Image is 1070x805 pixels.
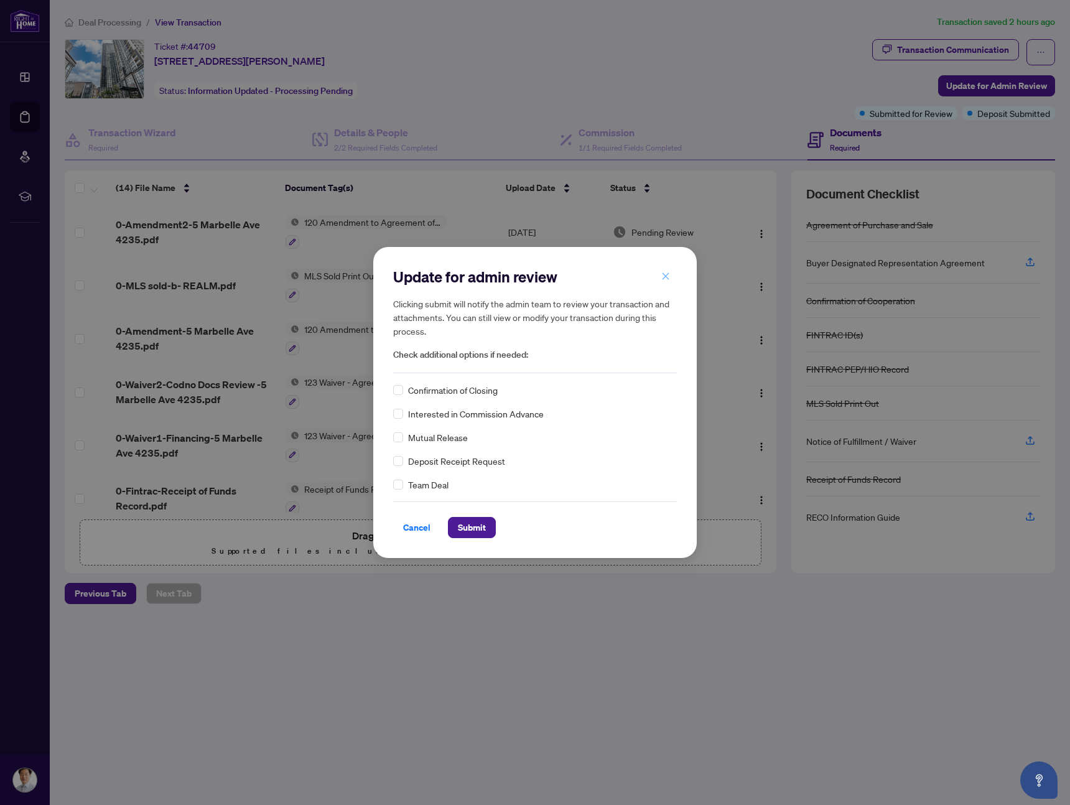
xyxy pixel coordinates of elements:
h5: Clicking submit will notify the admin team to review your transaction and attachments. You can st... [393,297,677,338]
span: Team Deal [408,478,449,491]
button: Open asap [1020,761,1058,799]
span: Deposit Receipt Request [408,454,505,468]
span: Interested in Commission Advance [408,407,544,421]
span: Mutual Release [408,430,468,444]
button: Submit [448,517,496,538]
span: close [661,272,670,281]
span: Cancel [403,518,430,537]
span: Check additional options if needed: [393,348,677,362]
button: Cancel [393,517,440,538]
h2: Update for admin review [393,267,677,287]
span: Confirmation of Closing [408,383,498,397]
span: Submit [458,518,486,537]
